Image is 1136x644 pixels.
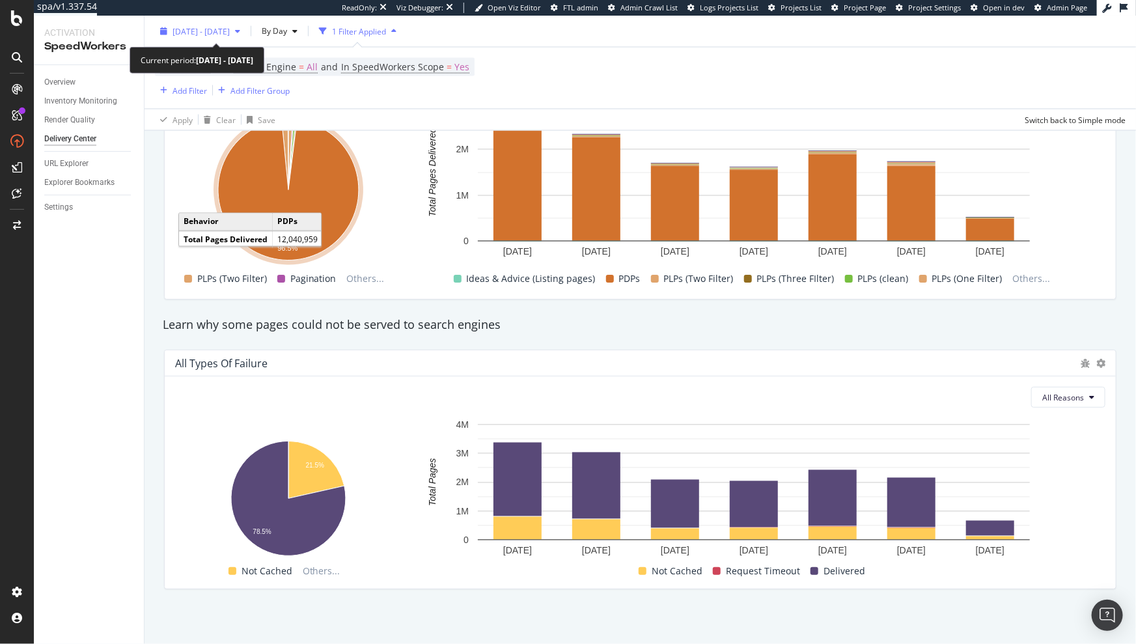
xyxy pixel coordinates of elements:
[1031,387,1105,408] button: All Reasons
[908,3,961,12] span: Project Settings
[234,61,296,73] span: Search Engine
[44,157,135,171] a: URL Explorer
[44,39,133,54] div: SpeedWorkers
[173,25,230,36] span: [DATE] - [DATE]
[664,271,734,287] span: PLPs (Two Filter)
[44,94,117,108] div: Inventory Monitoring
[563,3,598,12] span: FTL admin
[428,127,438,217] text: Total Pages Delivered
[652,563,702,579] span: Not Cached
[932,271,1003,287] span: PLPs (One Filter)
[740,546,768,556] text: [DATE]
[661,247,689,257] text: [DATE]
[173,114,193,125] div: Apply
[608,3,678,13] a: Admin Crawl List
[155,83,207,98] button: Add Filter
[454,58,469,76] span: Yes
[831,3,886,13] a: Project Page
[551,3,598,13] a: FTL admin
[199,109,236,130] button: Clear
[155,21,245,42] button: [DATE] - [DATE]
[818,546,847,556] text: [DATE]
[620,3,678,12] span: Admin Crawl List
[740,247,768,257] text: [DATE]
[242,109,275,130] button: Save
[321,61,338,73] span: and
[464,236,469,246] text: 0
[824,563,865,579] span: Delivered
[44,201,135,214] a: Settings
[1081,359,1090,368] div: bug
[44,132,135,146] a: Delivery Center
[897,546,926,556] text: [DATE]
[44,26,133,39] div: Activation
[1034,3,1087,13] a: Admin Page
[582,247,611,257] text: [DATE]
[44,201,73,214] div: Settings
[175,113,402,270] svg: A chart.
[897,247,926,257] text: [DATE]
[44,76,135,89] a: Overview
[213,83,290,98] button: Add Filter Group
[173,85,207,96] div: Add Filter
[342,271,390,287] span: Others...
[409,97,1099,270] svg: A chart.
[290,271,337,287] span: Pagination
[687,3,758,13] a: Logs Projects List
[818,247,847,257] text: [DATE]
[976,546,1004,556] text: [DATE]
[503,247,532,257] text: [DATE]
[341,61,444,73] span: In SpeedWorkers Scope
[1025,114,1126,125] div: Switch back to Simple mode
[175,434,402,563] svg: A chart.
[256,25,287,36] span: By Day
[456,420,469,430] text: 4M
[332,25,386,36] div: 1 Filter Applied
[428,459,438,507] text: Total Pages
[44,176,135,189] a: Explorer Bookmarks
[1092,600,1123,631] div: Open Intercom Messenger
[858,271,909,287] span: PLPs (clean)
[44,157,89,171] div: URL Explorer
[409,418,1099,563] svg: A chart.
[1042,392,1084,403] span: All Reasons
[44,132,96,146] div: Delivery Center
[1019,109,1126,130] button: Switch back to Simple mode
[44,94,135,108] a: Inventory Monitoring
[44,113,135,127] a: Render Quality
[277,245,298,253] text: 96.5%
[976,247,1004,257] text: [DATE]
[44,176,115,189] div: Explorer Bookmarks
[456,449,469,459] text: 3M
[196,55,253,66] b: [DATE] - [DATE]
[44,113,95,127] div: Render Quality
[197,271,267,287] span: PLPs (Two Filter)
[216,114,236,125] div: Clear
[342,3,377,13] div: ReadOnly:
[314,21,402,42] button: 1 Filter Applied
[253,529,271,536] text: 78.5%
[456,477,469,488] text: 2M
[726,563,800,579] span: Request Timeout
[844,3,886,12] span: Project Page
[467,271,596,287] span: Ideas & Advice (Listing pages)
[447,61,452,73] span: =
[971,3,1025,13] a: Open in dev
[306,462,324,469] text: 21.5%
[488,3,541,12] span: Open Viz Editor
[1008,271,1056,287] span: Others...
[661,546,689,556] text: [DATE]
[456,144,469,154] text: 2M
[896,3,961,13] a: Project Settings
[456,190,469,201] text: 1M
[307,58,318,76] span: All
[155,109,193,130] button: Apply
[175,357,268,370] div: All Types of Failure
[299,61,304,73] span: =
[230,85,290,96] div: Add Filter Group
[44,76,76,89] div: Overview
